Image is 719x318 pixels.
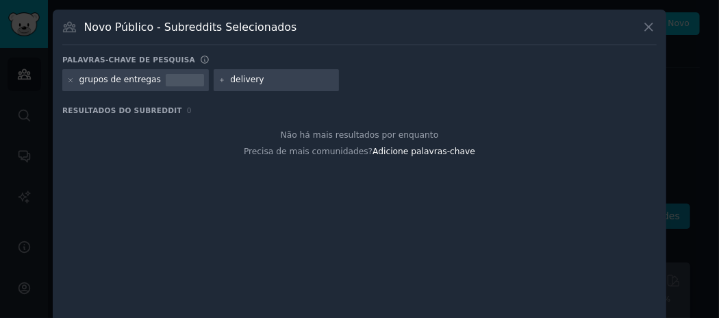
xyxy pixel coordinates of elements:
font: 0 [187,106,192,114]
font: Não há mais resultados por enquanto [281,130,439,140]
font: Palavras-chave de pesquisa [62,56,195,64]
font: grupos de entregas [79,75,161,84]
font: Adicione palavras-chave [373,147,475,156]
font: Resultados do Subreddit [62,106,182,114]
font: Precisa de mais comunidades? [244,147,373,156]
font: Novo Público - Subreddits Selecionados [84,21,297,34]
input: Nova palavra-chave [230,74,334,86]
